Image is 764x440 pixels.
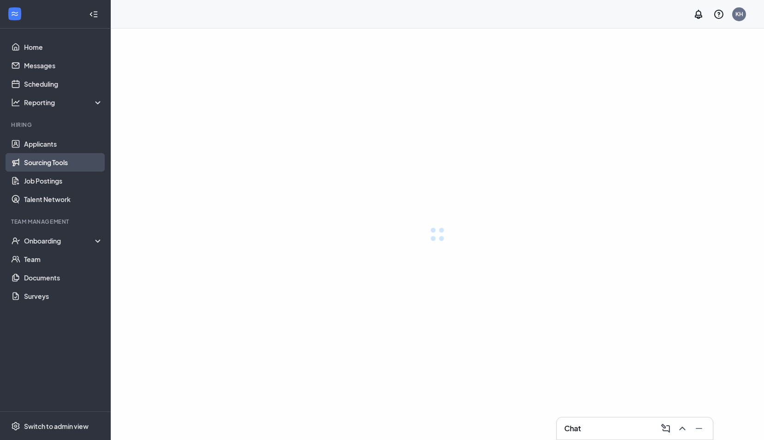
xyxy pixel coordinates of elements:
[735,10,743,18] div: KH
[24,236,103,245] div: Onboarding
[10,9,19,18] svg: WorkstreamLogo
[674,421,689,436] button: ChevronUp
[24,75,103,93] a: Scheduling
[24,98,103,107] div: Reporting
[693,9,704,20] svg: Notifications
[11,218,101,226] div: Team Management
[24,422,89,431] div: Switch to admin view
[24,172,103,190] a: Job Postings
[24,153,103,172] a: Sourcing Tools
[11,236,20,245] svg: UserCheck
[89,10,98,19] svg: Collapse
[24,268,103,287] a: Documents
[24,190,103,208] a: Talent Network
[657,421,672,436] button: ComposeMessage
[24,38,103,56] a: Home
[693,423,704,434] svg: Minimize
[564,423,581,434] h3: Chat
[11,98,20,107] svg: Analysis
[11,422,20,431] svg: Settings
[24,135,103,153] a: Applicants
[11,121,101,129] div: Hiring
[660,423,671,434] svg: ComposeMessage
[713,9,724,20] svg: QuestionInfo
[24,250,103,268] a: Team
[677,423,688,434] svg: ChevronUp
[24,56,103,75] a: Messages
[24,287,103,305] a: Surveys
[691,421,705,436] button: Minimize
